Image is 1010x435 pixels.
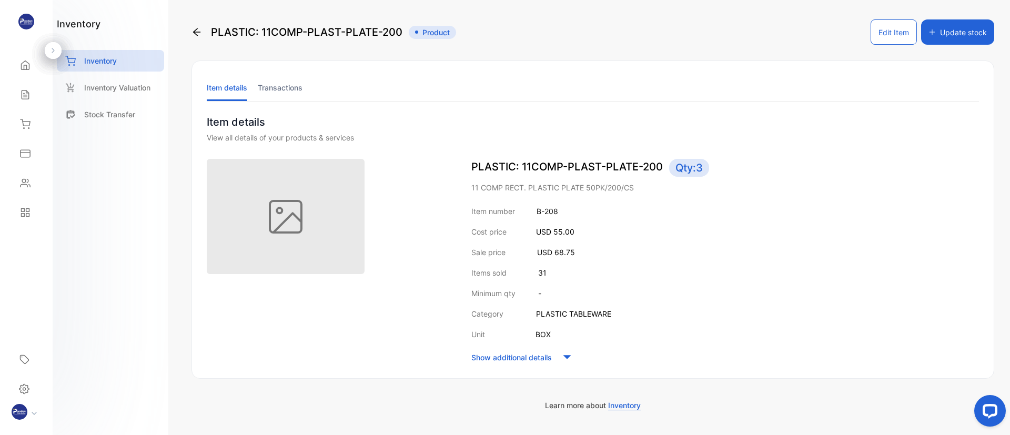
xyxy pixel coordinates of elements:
span: USD 68.75 [537,248,575,257]
div: View all details of your products & services [207,132,979,143]
p: PLASTIC TABLEWARE [536,308,611,319]
p: Inventory Valuation [84,82,150,93]
p: 31 [538,267,547,278]
p: Unit [471,329,485,340]
p: Item details [207,114,979,130]
h1: inventory [57,17,100,31]
img: item [207,159,365,274]
p: Item number [471,206,515,217]
p: Cost price [471,226,507,237]
img: logo [18,14,34,29]
li: Item details [207,74,247,101]
p: Items sold [471,267,507,278]
button: Edit Item [871,19,917,45]
a: Inventory Valuation [57,77,164,98]
img: profile [12,404,27,420]
p: 11 COMP RECT. PLASTIC PLATE 50PK/200/CS [471,182,979,193]
p: Show additional details [471,352,552,363]
p: BOX [536,329,551,340]
p: Inventory [84,55,117,66]
p: - [538,288,541,299]
div: PLASTIC: 11COMP-PLAST-PLATE-200 [191,19,456,45]
p: PLASTIC: 11COMP-PLAST-PLATE-200 [471,159,979,177]
span: Product [409,26,456,39]
p: Sale price [471,247,506,258]
p: Minimum qty [471,288,516,299]
a: Stock Transfer [57,104,164,125]
span: USD 55.00 [536,227,574,236]
a: Inventory [57,50,164,72]
p: Category [471,308,503,319]
button: Update stock [921,19,994,45]
p: Stock Transfer [84,109,135,120]
li: Transactions [258,74,302,101]
iframe: LiveChat chat widget [966,391,1010,435]
p: B-208 [537,206,558,217]
span: Qty: 3 [669,159,709,177]
p: Learn more about [191,400,994,411]
span: Inventory [608,401,641,410]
